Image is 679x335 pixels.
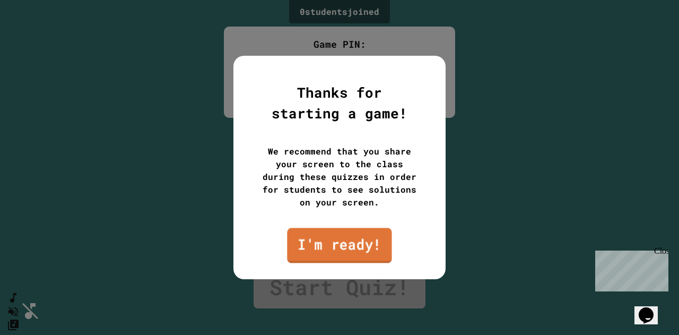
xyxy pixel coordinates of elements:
[634,293,668,324] iframe: chat widget
[591,246,668,291] iframe: chat widget
[287,228,391,263] a: I'm ready!
[260,82,419,124] div: Thanks for starting a game!
[260,145,419,209] div: We recommend that you share your screen to the class during these quizzes in order for students t...
[4,4,73,67] div: Chat with us now!Close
